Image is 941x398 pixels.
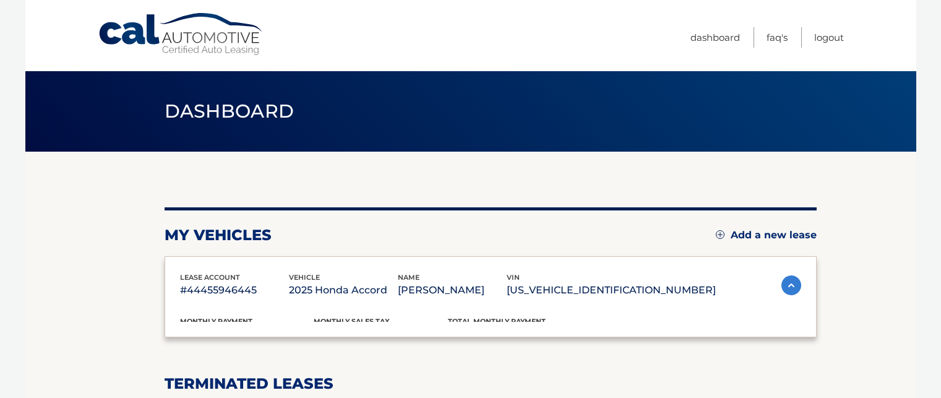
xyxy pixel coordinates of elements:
[716,230,724,239] img: add.svg
[448,317,546,326] span: Total Monthly Payment
[814,27,844,48] a: Logout
[98,12,265,56] a: Cal Automotive
[289,282,398,299] p: 2025 Honda Accord
[690,27,740,48] a: Dashboard
[781,275,801,295] img: accordion-active.svg
[314,317,390,326] span: Monthly sales Tax
[507,273,520,282] span: vin
[180,317,252,326] span: Monthly Payment
[767,27,788,48] a: FAQ's
[180,273,240,282] span: lease account
[180,282,289,299] p: #44455946445
[716,229,817,241] a: Add a new lease
[165,374,817,393] h2: terminated leases
[165,226,272,244] h2: my vehicles
[398,282,507,299] p: [PERSON_NAME]
[289,273,320,282] span: vehicle
[507,282,716,299] p: [US_VEHICLE_IDENTIFICATION_NUMBER]
[165,100,294,123] span: Dashboard
[398,273,419,282] span: name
